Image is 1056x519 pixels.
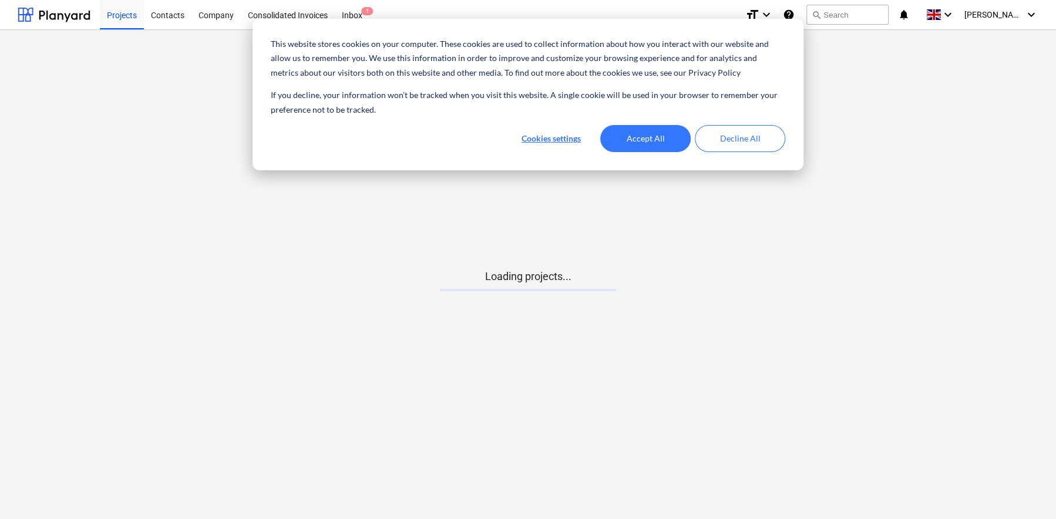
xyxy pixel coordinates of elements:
[812,10,821,19] span: search
[506,125,596,152] button: Cookies settings
[964,10,1023,19] span: [PERSON_NAME] Zdanaviciene
[600,125,691,152] button: Accept All
[783,8,795,22] i: Knowledge base
[759,8,773,22] i: keyboard_arrow_down
[271,88,785,117] p: If you decline, your information won’t be tracked when you visit this website. A single cookie wi...
[695,125,785,152] button: Decline All
[271,37,785,80] p: This website stores cookies on your computer. These cookies are used to collect information about...
[253,19,803,170] div: Cookie banner
[1024,8,1038,22] i: keyboard_arrow_down
[806,5,889,25] button: Search
[361,7,373,15] span: 1
[941,8,955,22] i: keyboard_arrow_down
[440,269,616,284] p: Loading projects...
[745,8,759,22] i: format_size
[898,8,910,22] i: notifications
